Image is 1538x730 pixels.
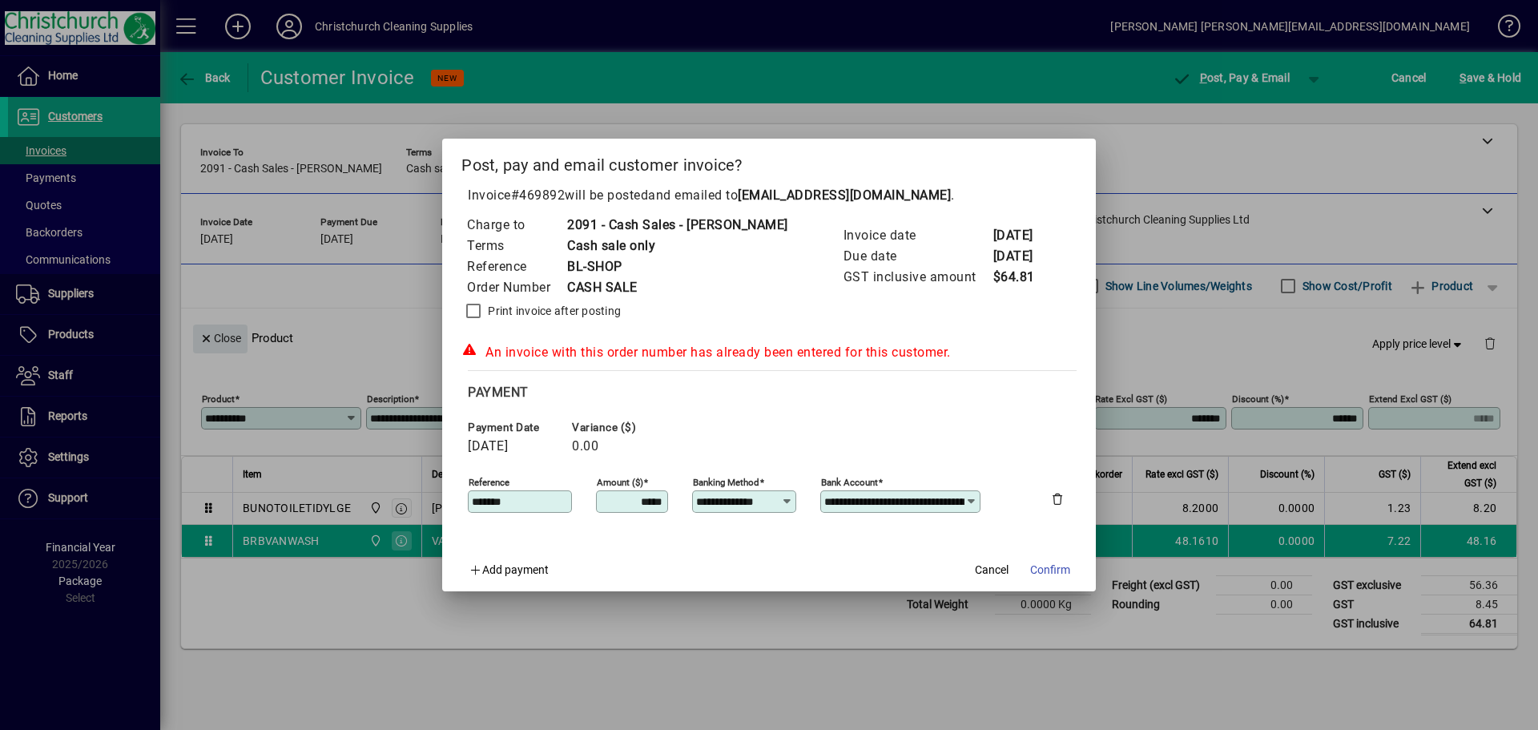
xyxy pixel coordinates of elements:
td: 2091 - Cash Sales - [PERSON_NAME] [566,215,788,236]
span: Payment [468,385,529,400]
td: GST inclusive amount [843,267,992,288]
td: Charge to [466,215,566,236]
div: An invoice with this order number has already been entered for this customer. [461,343,1077,362]
span: Payment date [468,421,564,434]
td: Cash sale only [566,236,788,256]
span: #469892 [511,188,566,203]
td: Reference [466,256,566,277]
td: Invoice date [843,225,992,246]
td: BL-SHOP [566,256,788,277]
span: and emailed to [648,188,951,203]
mat-label: Amount ($) [597,476,643,487]
td: [DATE] [992,225,1057,246]
td: Order Number [466,277,566,298]
button: Cancel [966,556,1017,585]
td: $64.81 [992,267,1057,288]
b: [EMAIL_ADDRESS][DOMAIN_NAME] [738,188,951,203]
label: Print invoice after posting [485,303,621,319]
button: Confirm [1024,556,1077,585]
mat-label: Reference [469,476,509,487]
span: Variance ($) [572,421,668,434]
td: Due date [843,246,992,267]
span: Confirm [1030,562,1070,579]
span: Cancel [975,562,1009,579]
p: Invoice will be posted . [461,186,1077,205]
td: [DATE] [992,246,1057,267]
span: [DATE] [468,439,508,454]
h2: Post, pay and email customer invoice? [442,139,1096,185]
button: Add payment [461,556,555,585]
span: Add payment [482,563,549,576]
span: 0.00 [572,439,598,454]
td: CASH SALE [566,277,788,298]
mat-label: Bank Account [821,476,878,487]
td: Terms [466,236,566,256]
mat-label: Banking method [693,476,759,487]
